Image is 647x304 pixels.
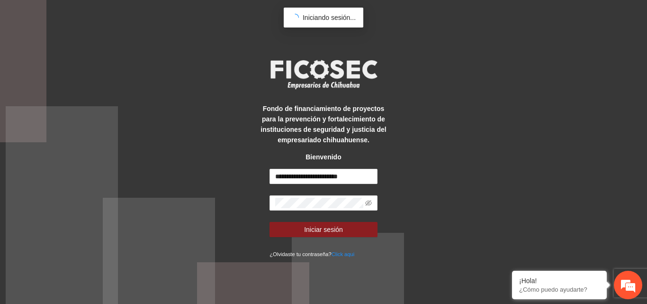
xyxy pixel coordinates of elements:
[304,224,343,235] span: Iniciar sesión
[270,251,354,257] small: ¿Olvidaste tu contraseña?
[519,286,600,293] p: ¿Cómo puedo ayudarte?
[332,251,355,257] a: Click aqui
[55,99,131,194] span: Estamos en línea.
[5,203,180,236] textarea: Escriba su mensaje y pulse “Intro”
[290,12,300,23] span: loading
[261,105,386,144] strong: Fondo de financiamiento de proyectos para la prevención y fortalecimiento de instituciones de seg...
[519,277,600,285] div: ¡Hola!
[155,5,178,28] div: Minimizar ventana de chat en vivo
[303,14,356,21] span: Iniciando sesión...
[49,48,159,61] div: Chatee con nosotros ahora
[365,200,372,206] span: eye-invisible
[306,153,341,161] strong: Bienvenido
[270,222,377,237] button: Iniciar sesión
[264,57,383,92] img: logo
